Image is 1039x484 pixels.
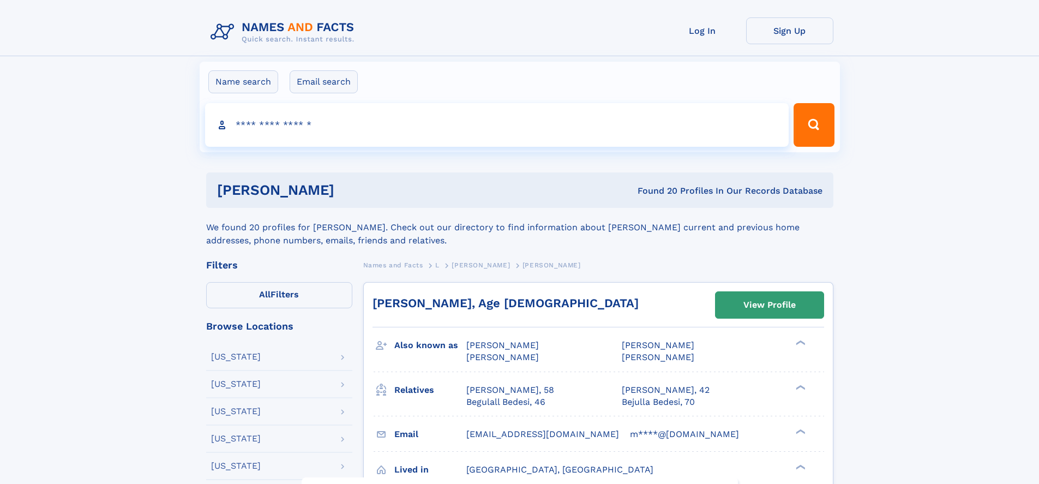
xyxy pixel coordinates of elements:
[622,340,694,350] span: [PERSON_NAME]
[435,261,440,269] span: L
[486,185,822,197] div: Found 20 Profiles In Our Records Database
[794,103,834,147] button: Search Button
[452,258,510,272] a: [PERSON_NAME]
[208,70,278,93] label: Name search
[206,208,833,247] div: We found 20 profiles for [PERSON_NAME]. Check out our directory to find information about [PERSON...
[466,352,539,362] span: [PERSON_NAME]
[716,292,824,318] a: View Profile
[394,425,466,444] h3: Email
[373,296,639,310] a: [PERSON_NAME], Age [DEMOGRAPHIC_DATA]
[217,183,486,197] h1: [PERSON_NAME]
[452,261,510,269] span: [PERSON_NAME]
[259,289,271,300] span: All
[793,463,806,470] div: ❯
[394,336,466,355] h3: Also known as
[522,261,581,269] span: [PERSON_NAME]
[435,258,440,272] a: L
[211,434,261,443] div: [US_STATE]
[622,384,710,396] a: [PERSON_NAME], 42
[211,380,261,389] div: [US_STATE]
[466,340,539,350] span: [PERSON_NAME]
[394,381,466,399] h3: Relatives
[622,352,694,362] span: [PERSON_NAME]
[466,464,653,475] span: [GEOGRAPHIC_DATA], [GEOGRAPHIC_DATA]
[363,258,423,272] a: Names and Facts
[466,429,619,439] span: [EMAIL_ADDRESS][DOMAIN_NAME]
[622,396,695,408] a: Bejulla Bedesi, 70
[211,462,261,470] div: [US_STATE]
[206,260,352,270] div: Filters
[206,321,352,331] div: Browse Locations
[394,461,466,479] h3: Lived in
[793,384,806,391] div: ❯
[793,339,806,346] div: ❯
[206,17,363,47] img: Logo Names and Facts
[205,103,789,147] input: search input
[659,17,746,44] a: Log In
[466,396,545,408] a: Begulall Bedesi, 46
[290,70,358,93] label: Email search
[211,352,261,361] div: [US_STATE]
[466,384,554,396] a: [PERSON_NAME], 58
[743,292,796,318] div: View Profile
[206,282,352,308] label: Filters
[211,407,261,416] div: [US_STATE]
[746,17,833,44] a: Sign Up
[793,428,806,435] div: ❯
